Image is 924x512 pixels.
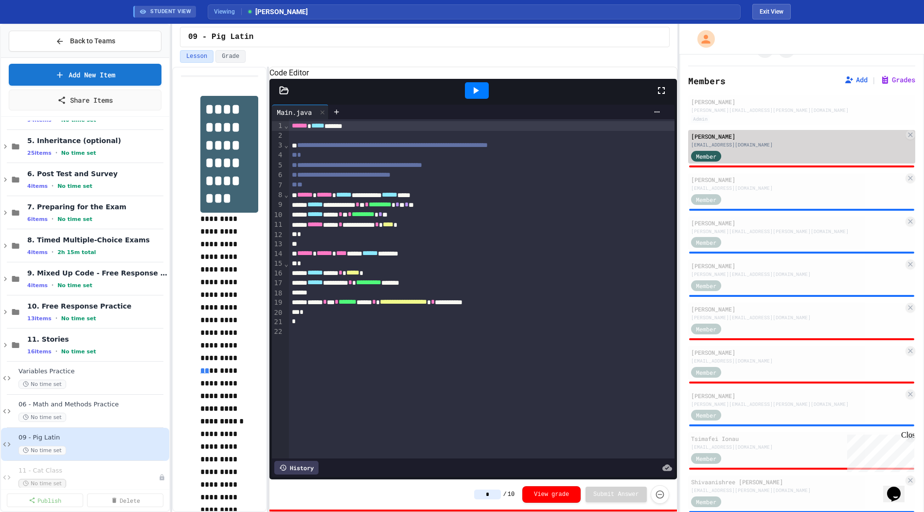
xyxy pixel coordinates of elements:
span: No time set [57,282,92,289]
span: 10. Free Response Practice [27,302,167,311]
span: Member [696,281,716,290]
div: 6 [272,170,284,180]
span: Variables Practice [18,367,167,376]
span: No time set [18,446,66,455]
button: Exit student view [752,4,791,19]
a: Publish [7,494,83,507]
span: • [52,182,53,190]
div: Main.java [272,105,329,119]
span: 7. Preparing for the Exam [27,202,167,211]
span: [PERSON_NAME] [247,7,308,17]
div: 1 [272,121,284,131]
button: Lesson [180,50,213,63]
span: Member [696,454,716,463]
div: 8 [272,190,284,200]
span: Member [696,195,716,204]
span: • [55,347,57,355]
div: [PERSON_NAME] [691,219,904,227]
span: 09 - Pig Latin [188,31,253,43]
span: 4 items [27,249,48,256]
h2: Members [688,74,726,88]
span: • [52,248,53,256]
div: 21 [272,317,284,327]
div: 19 [272,298,284,308]
div: [PERSON_NAME][EMAIL_ADDRESS][PERSON_NAME][DOMAIN_NAME] [691,401,904,408]
span: 5. Inheritance (optional) [27,136,167,145]
span: • [52,215,53,223]
span: 06 - Math and Methods Practice [18,401,167,409]
span: No time set [18,413,66,422]
div: 13 [272,239,284,249]
span: 9. Mixed Up Code - Free Response Practice [27,269,167,277]
div: [EMAIL_ADDRESS][PERSON_NAME][DOMAIN_NAME] [691,487,904,494]
button: Grade [215,50,246,63]
span: No time set [57,216,92,222]
div: My Account [687,28,717,50]
div: [PERSON_NAME] [691,348,904,357]
iframe: chat widget [843,431,914,472]
div: [PERSON_NAME][EMAIL_ADDRESS][DOMAIN_NAME] [691,271,904,278]
div: 2 [272,131,284,141]
span: No time set [61,150,96,156]
button: Force resubmission of student's answer (Admin only) [651,485,669,504]
div: 3 [272,141,284,150]
div: 7 [272,181,284,190]
div: [EMAIL_ADDRESS][DOMAIN_NAME] [691,357,904,365]
div: 12 [272,230,284,240]
div: [PERSON_NAME] [691,97,912,106]
div: 4 [272,150,284,160]
span: 8. Timed Multiple-Choice Exams [27,236,167,244]
span: • [55,314,57,322]
div: 11 [272,220,284,230]
span: 2h 15m total [57,249,96,256]
span: 6. Post Test and Survey [27,169,167,178]
iframe: chat widget [883,473,914,502]
div: 14 [272,249,284,259]
a: Add New Item [9,64,161,86]
span: • [55,149,57,157]
span: No time set [61,315,96,322]
div: [PERSON_NAME] [691,175,904,184]
a: Share Items [9,90,161,110]
div: [EMAIL_ADDRESS][DOMAIN_NAME] [691,141,904,148]
div: Shivaanishree [PERSON_NAME] [691,477,904,486]
div: 5 [272,161,284,170]
span: Fold line [284,260,288,268]
div: [PERSON_NAME][EMAIL_ADDRESS][DOMAIN_NAME] [691,314,904,321]
button: Add [844,75,868,85]
span: Submit Answer [593,491,639,498]
span: Viewing [214,7,242,16]
span: 6 items [27,216,48,222]
span: Fold line [284,141,288,149]
div: [EMAIL_ADDRESS][DOMAIN_NAME] [691,184,904,192]
span: 16 items [27,348,52,355]
div: History [274,461,319,475]
span: No time set [18,380,66,389]
div: 15 [272,259,284,269]
button: View grade [522,486,581,503]
div: [PERSON_NAME][EMAIL_ADDRESS][PERSON_NAME][DOMAIN_NAME] [691,107,912,114]
div: Unpublished [159,474,165,481]
span: 4 items [27,282,48,289]
span: Back to Teams [70,36,115,46]
div: 17 [272,278,284,288]
div: 16 [272,269,284,278]
span: / [503,491,506,498]
button: Back to Teams [9,31,161,52]
span: | [871,74,876,86]
span: No time set [57,183,92,189]
span: • [52,281,53,289]
span: Fold line [284,122,288,129]
span: 25 items [27,150,52,156]
span: Fold line [284,191,288,199]
div: [PERSON_NAME] [691,305,904,313]
div: [PERSON_NAME] [691,391,904,400]
span: Member [696,152,716,161]
div: 10 [272,210,284,220]
span: 11 - Cat Class [18,467,159,475]
button: Submit Answer [586,487,647,502]
span: Member [696,368,716,377]
div: 18 [272,289,284,298]
span: 11. Stories [27,335,167,344]
span: 10 [508,491,515,498]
